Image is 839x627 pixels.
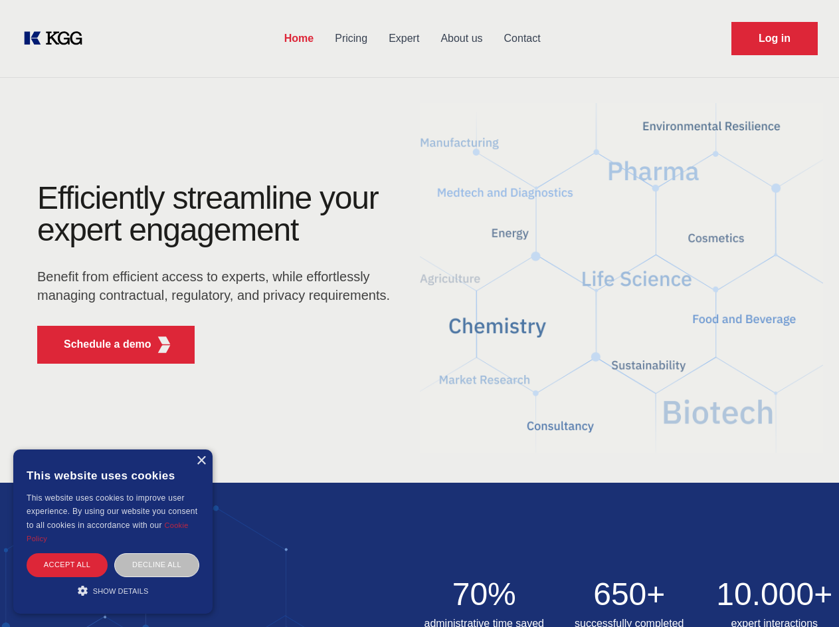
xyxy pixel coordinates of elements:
h1: Efficiently streamline your expert engagement [37,182,399,246]
button: Schedule a demoKGG Fifth Element RED [37,326,195,364]
span: This website uses cookies to improve user experience. By using our website you consent to all coo... [27,493,197,530]
div: This website uses cookies [27,459,199,491]
div: Show details [27,584,199,597]
a: Request Demo [731,22,818,55]
a: Home [274,21,324,56]
a: About us [430,21,493,56]
span: Show details [93,587,149,595]
div: Accept all [27,553,108,576]
a: Cookie Policy [27,521,189,543]
h2: 650+ [565,578,694,610]
a: KOL Knowledge Platform: Talk to Key External Experts (KEE) [21,28,93,49]
p: Schedule a demo [64,336,151,352]
a: Contact [494,21,551,56]
img: KGG Fifth Element RED [156,336,173,353]
div: Decline all [114,553,199,576]
div: Close [196,456,206,466]
a: Expert [378,21,430,56]
h2: 70% [420,578,549,610]
p: Benefit from efficient access to experts, while effortlessly managing contractual, regulatory, an... [37,267,399,305]
a: Pricing [324,21,378,56]
img: KGG Fifth Element RED [420,86,824,469]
